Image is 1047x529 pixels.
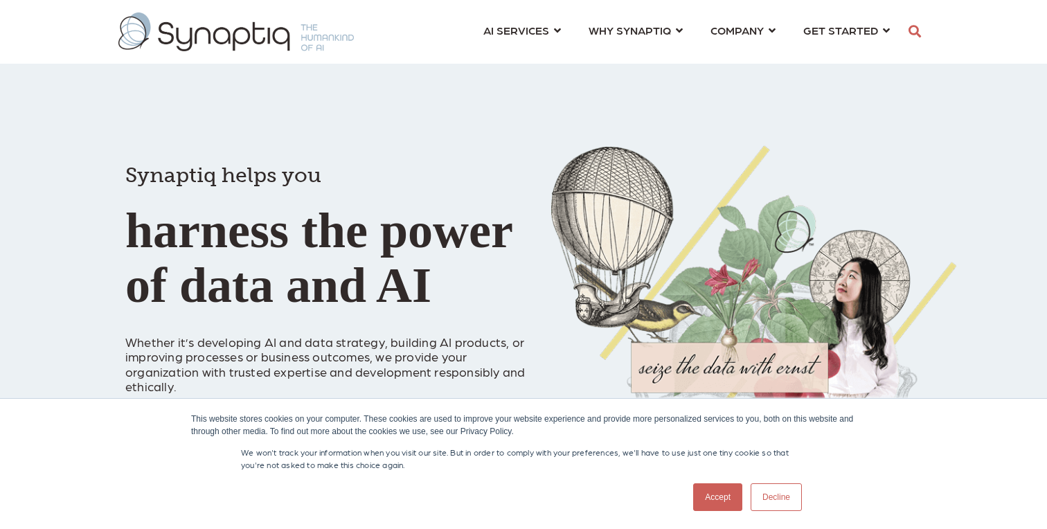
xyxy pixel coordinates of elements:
[589,21,671,39] span: WHY SYNAPTIQ
[125,319,530,394] p: Whether it’s developing AI and data strategy, building AI products, or improving processes or bus...
[483,21,549,39] span: AI SERVICES
[803,21,878,39] span: GET STARTED
[483,17,561,43] a: AI SERVICES
[125,163,321,188] span: Synaptiq helps you
[693,483,742,511] a: Accept
[589,17,683,43] a: WHY SYNAPTIQ
[469,7,904,57] nav: menu
[551,145,956,490] img: Collage of girl, balloon, bird, and butterfly, with seize the data with ernst text
[241,446,806,471] p: We won't track your information when you visit our site. But in order to comply with your prefere...
[710,21,764,39] span: COMPANY
[125,138,530,313] h1: harness the power of data and AI
[118,12,354,51] img: synaptiq logo-1
[191,413,856,438] div: This website stores cookies on your computer. These cookies are used to improve your website expe...
[803,17,890,43] a: GET STARTED
[751,483,802,511] a: Decline
[710,17,776,43] a: COMPANY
